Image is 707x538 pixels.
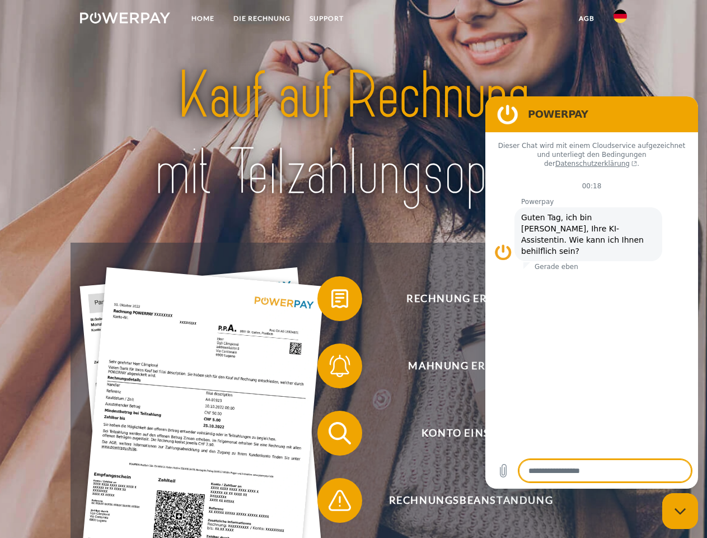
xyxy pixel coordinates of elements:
a: agb [569,8,604,29]
iframe: Messaging-Fenster [485,96,698,489]
img: de [614,10,627,23]
button: Mahnung erhalten? [317,344,608,388]
button: Rechnung erhalten? [317,276,608,321]
img: logo-powerpay-white.svg [80,12,170,24]
span: Mahnung erhalten? [334,344,608,388]
img: qb_bill.svg [326,285,354,313]
img: qb_warning.svg [326,486,354,514]
button: Konto einsehen [317,411,608,456]
a: DIE RECHNUNG [224,8,300,29]
span: Rechnungsbeanstandung [334,478,608,523]
img: qb_search.svg [326,419,354,447]
span: Konto einsehen [334,411,608,456]
img: title-powerpay_de.svg [107,54,600,215]
a: Home [182,8,224,29]
span: Rechnung erhalten? [334,276,608,321]
a: SUPPORT [300,8,353,29]
button: Rechnungsbeanstandung [317,478,608,523]
iframe: Schaltfläche zum Öffnen des Messaging-Fensters; Konversation läuft [662,493,698,529]
img: qb_bell.svg [326,352,354,380]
